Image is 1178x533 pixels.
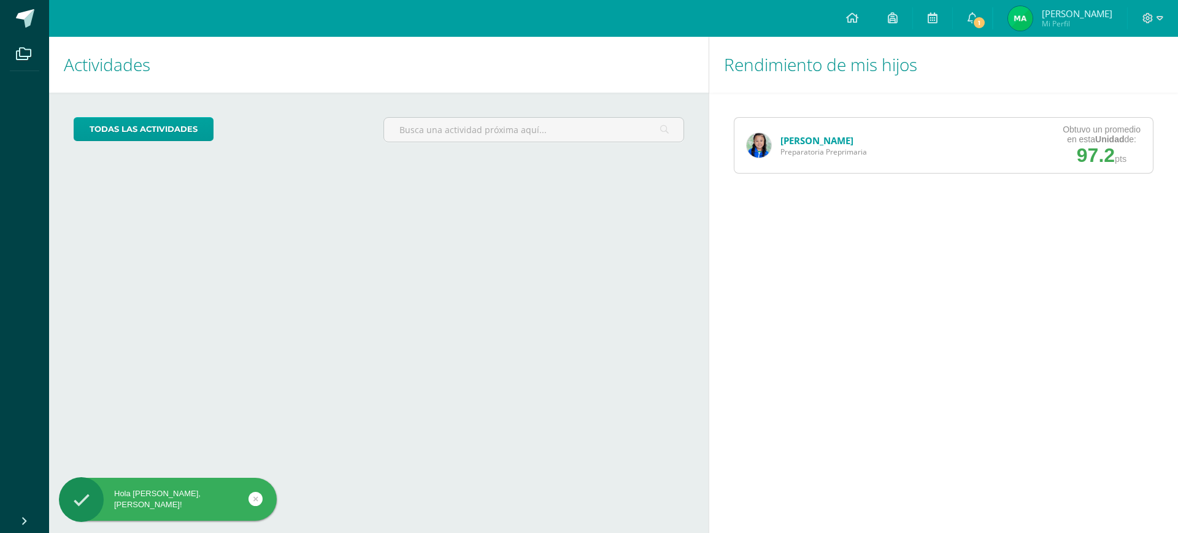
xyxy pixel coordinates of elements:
[1042,7,1112,20] span: [PERSON_NAME]
[74,117,214,141] a: todas las Actividades
[384,118,683,142] input: Busca una actividad próxima aquí...
[1115,154,1126,164] span: pts
[1042,18,1112,29] span: Mi Perfil
[724,37,1163,93] h1: Rendimiento de mis hijos
[59,488,277,510] div: Hola [PERSON_NAME], [PERSON_NAME]!
[1008,6,1033,31] img: 648ec0adac0c8011683fb6531e107a43.png
[747,133,771,158] img: f2f27c162512d93885577aed7568c516.png
[64,37,694,93] h1: Actividades
[780,147,867,157] span: Preparatoria Preprimaria
[1063,125,1141,144] div: Obtuvo un promedio en esta de:
[972,16,986,29] span: 1
[1077,144,1115,166] span: 97.2
[1095,134,1124,144] strong: Unidad
[780,134,853,147] a: [PERSON_NAME]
